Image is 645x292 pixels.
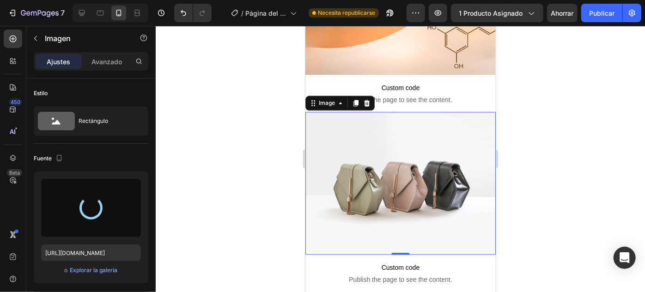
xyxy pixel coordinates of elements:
font: 450 [11,99,20,105]
button: Publicar [581,4,622,22]
font: 1 producto asignado [459,9,523,17]
button: Ahorrar [547,4,578,22]
font: o [64,267,67,274]
button: 1 producto asignado [451,4,543,22]
font: Página del producto - 22 [PERSON_NAME], 16:47:05 [245,9,286,56]
font: Explorar la galería [70,267,117,274]
font: Estilo [34,90,48,97]
font: Imagen [45,34,71,43]
input: https://ejemplo.com/imagen.jpg [41,244,141,261]
font: Ajustes [47,58,71,66]
p: Imagen [45,33,123,44]
button: Explorar la galería [69,266,118,275]
font: / [241,9,243,17]
font: Avanzado [91,58,122,66]
font: Beta [9,170,20,176]
div: Abrir Intercom Messenger [614,247,636,269]
font: 7 [61,8,65,18]
font: Ahorrar [551,9,574,17]
font: Necesita republicarse [318,9,375,16]
iframe: Área de diseño [305,26,496,292]
button: 7 [4,4,69,22]
font: Fuente [34,155,52,162]
div: Deshacer/Rehacer [174,4,212,22]
font: Rectángulo [79,117,108,124]
font: Publicar [589,9,615,17]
